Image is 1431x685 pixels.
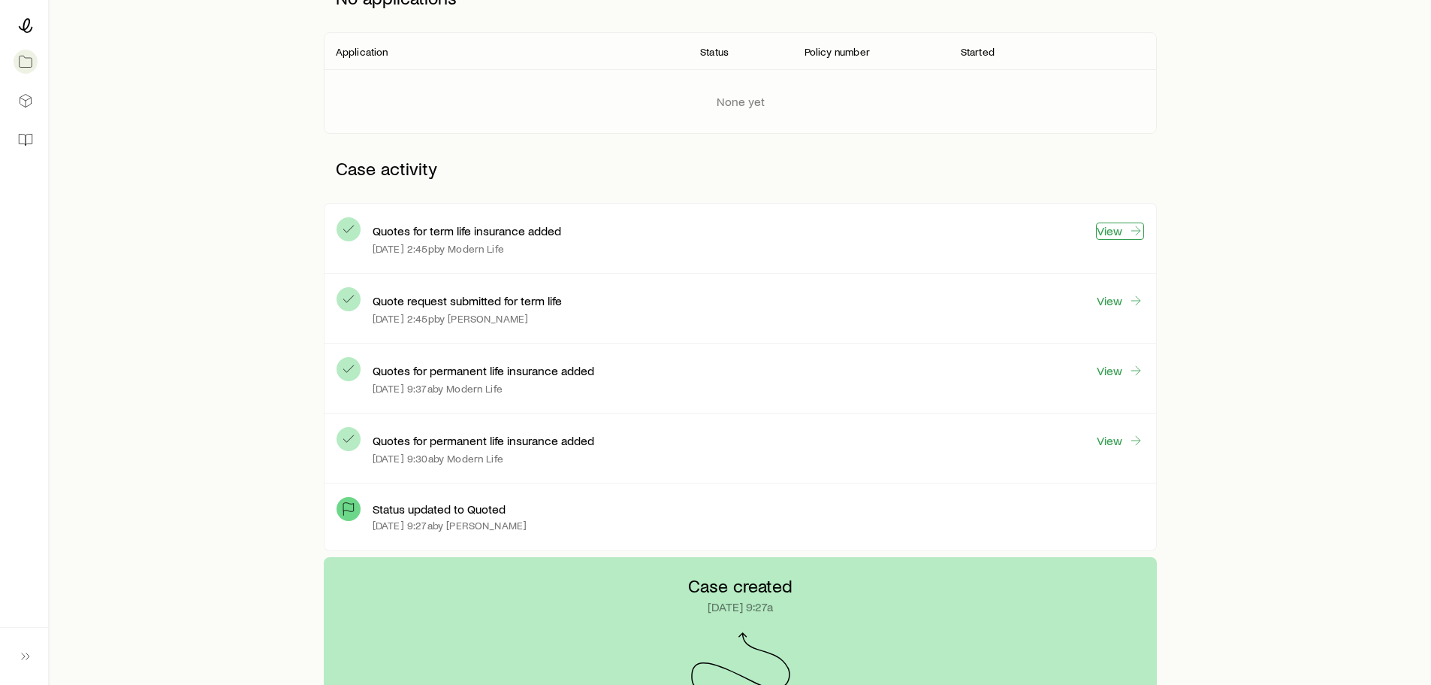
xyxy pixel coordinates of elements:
[961,46,995,58] p: Started
[373,363,594,378] p: Quotes for permanent life insurance added
[373,453,503,465] p: [DATE] 9:30a by Modern Life
[373,433,594,448] p: Quotes for permanent life insurance added
[1096,362,1144,379] a: View
[1096,292,1144,309] a: View
[373,383,503,395] p: [DATE] 9:37a by Modern Life
[373,223,561,238] p: Quotes for term life insurance added
[805,46,870,58] p: Policy number
[373,243,504,255] p: [DATE] 2:45p by Modern Life
[700,46,729,58] p: Status
[373,313,528,325] p: [DATE] 2:45p by [PERSON_NAME]
[1096,432,1144,449] a: View
[324,146,1157,191] p: Case activity
[717,94,765,109] p: None yet
[1096,223,1144,240] a: View
[708,599,773,614] p: [DATE] 9:27a
[373,502,506,517] p: Status updated to Quoted
[373,520,527,532] p: [DATE] 9:27a by [PERSON_NAME]
[688,575,792,596] p: Case created
[336,46,388,58] p: Application
[373,293,562,308] p: Quote request submitted for term life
